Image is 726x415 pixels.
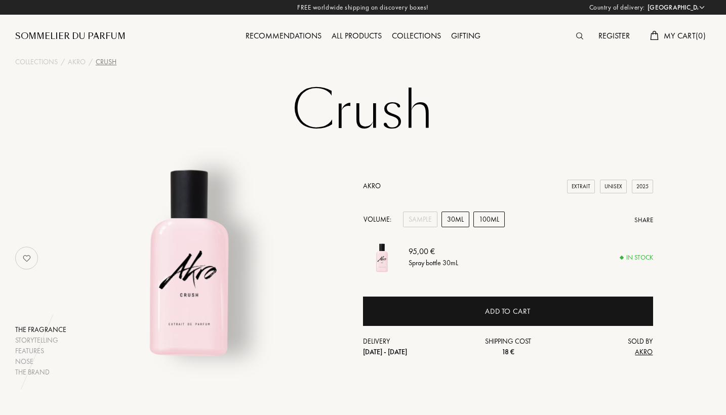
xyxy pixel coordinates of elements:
[96,57,116,67] div: Crush
[363,212,397,227] div: Volume:
[240,30,327,43] div: Recommendations
[68,57,86,67] a: Akro
[240,30,327,41] a: Recommendations
[327,30,387,43] div: All products
[387,30,446,41] a: Collections
[17,248,37,268] img: no_like_p.png
[460,336,556,357] div: Shipping cost
[15,346,66,356] div: Features
[600,180,627,193] div: Unisex
[409,257,458,268] div: Spray bottle 30mL
[567,180,595,193] div: Extrait
[363,237,401,275] img: Crush Akro
[15,335,66,346] div: Storytelling
[632,180,653,193] div: 2025
[635,347,653,356] span: Akro
[556,336,653,357] div: Sold by
[64,129,313,378] img: Crush Akro
[409,245,458,257] div: 95,00 €
[502,347,514,356] span: 18 €
[15,367,66,378] div: The brand
[589,3,645,13] span: Country of delivery:
[650,31,658,40] img: cart.svg
[634,215,653,225] div: Share
[593,30,635,43] div: Register
[363,347,407,356] span: [DATE] - [DATE]
[61,57,65,67] div: /
[620,253,653,263] div: In stock
[363,336,460,357] div: Delivery
[15,57,58,67] a: Collections
[15,30,126,43] a: Sommelier du Parfum
[664,30,706,41] span: My Cart ( 0 )
[473,212,505,227] div: 100mL
[485,306,531,317] div: Add to cart
[446,30,486,41] a: Gifting
[15,356,66,367] div: Nose
[403,212,437,227] div: Sample
[441,212,469,227] div: 30mL
[327,30,387,41] a: All products
[446,30,486,43] div: Gifting
[387,30,446,43] div: Collections
[15,324,66,335] div: The fragrance
[363,181,381,190] a: Akro
[89,57,93,67] div: /
[110,83,616,139] h1: Crush
[576,32,583,39] img: search_icn.svg
[593,30,635,41] a: Register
